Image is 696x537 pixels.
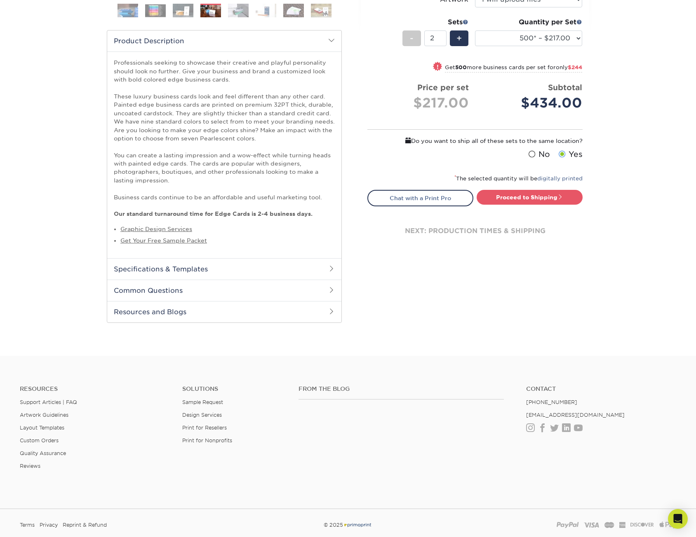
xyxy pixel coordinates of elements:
[374,93,469,113] div: $217.00
[20,425,64,431] a: Layout Templates
[63,519,107,531] a: Reprint & Refund
[118,0,138,21] img: Business Cards 01
[182,412,222,418] a: Design Services
[20,450,66,456] a: Quality Assurance
[256,3,276,18] img: Business Cards 06
[299,385,504,392] h4: From the Blog
[410,32,414,44] span: -
[481,93,582,113] div: $434.00
[445,64,582,72] small: Get more business cards per set for
[475,17,582,27] div: Quantity per Set
[526,385,676,392] a: Contact
[237,519,460,531] div: © 2025
[548,83,582,92] strong: Subtotal
[182,399,223,405] a: Sample Request
[456,32,462,44] span: +
[182,425,227,431] a: Print for Resellers
[20,463,40,469] a: Reviews
[120,237,207,244] a: Get Your Free Sample Packet
[228,3,249,18] img: Business Cards 05
[557,149,583,160] label: Yes
[568,64,582,70] span: $244
[367,190,473,206] a: Chat with a Print Pro
[173,3,193,18] img: Business Cards 03
[417,83,469,92] strong: Price per set
[182,385,286,392] h4: Solutions
[114,58,335,218] p: Professionals seeking to showcase their creative and playful personality should look no further. ...
[455,64,467,70] strong: 500
[526,412,625,418] a: [EMAIL_ADDRESS][DOMAIN_NAME]
[526,399,577,405] a: [PHONE_NUMBER]
[107,258,341,280] h2: Specifications & Templates
[537,175,583,182] a: digitally printed
[367,206,583,256] div: next: production times & shipping
[454,175,583,182] small: The selected quantity will be
[20,385,170,392] h4: Resources
[107,280,341,301] h2: Common Questions
[668,509,688,529] div: Open Intercom Messenger
[2,512,70,534] iframe: Google Customer Reviews
[283,3,304,18] img: Business Cards 07
[311,3,332,18] img: Business Cards 08
[556,64,582,70] span: only
[120,226,192,232] a: Graphic Design Services
[437,63,439,71] span: !
[477,190,583,205] a: Proceed to Shipping
[402,17,468,27] div: Sets
[527,149,550,160] label: No
[20,437,59,444] a: Custom Orders
[343,522,372,528] img: Primoprint
[20,412,68,418] a: Artwork Guidelines
[367,136,583,145] div: Do you want to ship all of these sets to the same location?
[20,399,77,405] a: Support Articles | FAQ
[114,210,313,217] strong: Our standard turnaround time for Edge Cards is 2-4 business days.
[145,4,166,17] img: Business Cards 02
[200,4,221,19] img: Business Cards 04
[107,30,341,51] h2: Product Description
[107,301,341,322] h2: Resources and Blogs
[182,437,232,444] a: Print for Nonprofits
